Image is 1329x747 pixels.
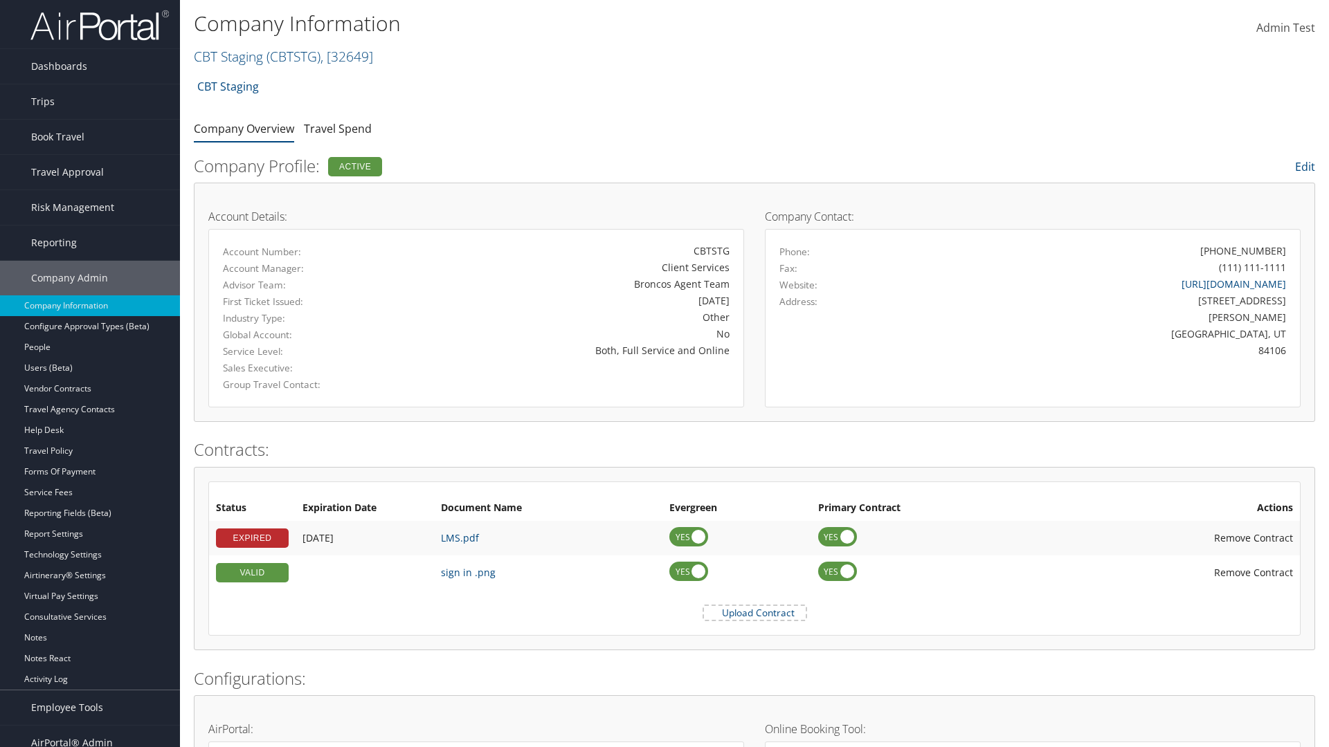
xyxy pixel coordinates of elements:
a: LMS.pdf [441,531,479,544]
h2: Company Profile: [194,154,934,178]
div: No [399,326,730,341]
h4: Company Contact: [765,211,1301,222]
label: Sales Executive: [223,361,378,375]
span: Remove Contract [1214,566,1293,579]
h4: Online Booking Tool: [765,723,1301,735]
a: Travel Spend [304,121,372,136]
th: Actions [1043,496,1300,521]
label: Advisor Team: [223,278,378,292]
div: [PERSON_NAME] [912,310,1287,324]
a: sign in .png [441,566,496,579]
label: Industry Type: [223,311,378,325]
span: ( CBTSTG ) [266,47,320,66]
label: First Ticket Issued: [223,295,378,308]
h2: Configurations: [194,667,1315,690]
label: Address: [779,295,817,308]
a: CBT Staging [194,47,373,66]
div: Both, Full Service and Online [399,343,730,358]
h4: Account Details: [208,211,744,222]
span: Remove Contract [1214,531,1293,544]
span: Company Admin [31,261,108,295]
a: [URL][DOMAIN_NAME] [1182,277,1286,290]
th: Evergreen [662,496,811,521]
div: [STREET_ADDRESS] [912,293,1287,308]
span: [DATE] [302,531,334,544]
div: VALID [216,563,289,582]
label: Account Number: [223,245,378,259]
span: Employee Tools [31,690,103,725]
div: (111) 111-1111 [1219,260,1286,275]
span: Dashboards [31,49,87,84]
h4: AirPortal: [208,723,744,735]
img: airportal-logo.png [30,9,169,41]
span: Risk Management [31,190,114,225]
th: Status [209,496,296,521]
label: Website: [779,278,817,292]
th: Expiration Date [296,496,434,521]
span: Book Travel [31,120,84,154]
span: Admin Test [1256,20,1315,35]
span: Reporting [31,225,77,260]
th: Document Name [434,496,662,521]
div: Add/Edit Date [302,566,427,579]
a: Company Overview [194,121,294,136]
div: [GEOGRAPHIC_DATA], UT [912,326,1287,341]
div: 84106 [912,343,1287,358]
div: CBTSTG [399,243,730,258]
div: [DATE] [399,293,730,308]
th: Primary Contract [811,496,1043,521]
label: Service Level: [223,344,378,358]
span: Trips [31,84,55,119]
div: Client Services [399,260,730,275]
div: Add/Edit Date [302,532,427,544]
div: Active [328,157,382,176]
span: , [ 32649 ] [320,47,373,66]
a: CBT Staging [197,73,259,100]
div: [PHONE_NUMBER] [1200,243,1286,258]
span: Travel Approval [31,155,104,190]
i: Remove Contract [1200,524,1214,551]
label: Fax: [779,261,797,275]
label: Group Travel Contact: [223,378,378,391]
h1: Company Information [194,9,941,38]
h2: Contracts: [194,438,1315,461]
a: Admin Test [1256,7,1315,50]
div: EXPIRED [216,528,289,548]
div: Other [399,310,730,324]
label: Account Manager: [223,261,378,275]
label: Global Account: [223,328,378,342]
div: Broncos Agent Team [399,277,730,291]
i: Remove Contract [1200,559,1214,586]
label: Upload Contract [704,606,806,620]
a: Edit [1295,159,1315,174]
label: Phone: [779,245,810,259]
